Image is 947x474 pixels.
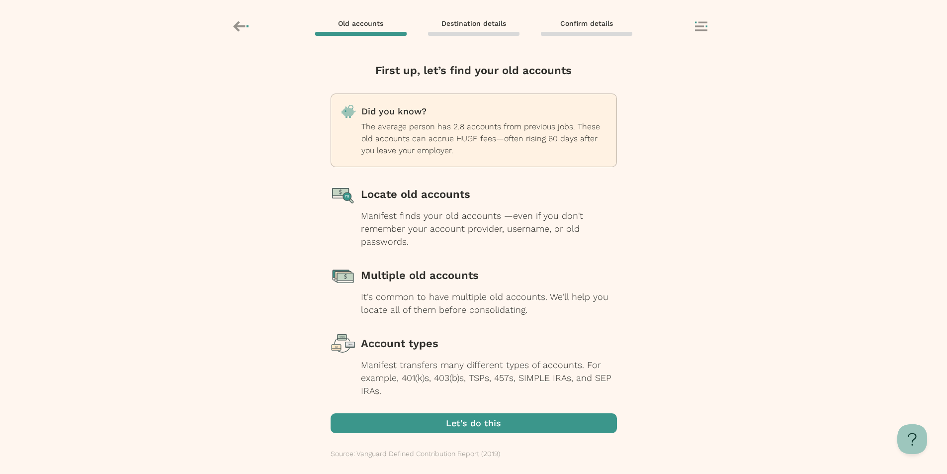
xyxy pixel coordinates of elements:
[441,19,506,28] span: Destination details
[361,359,617,397] div: Manifest transfers many different types of accounts. For example, 401(k)s, 403(b)s, TSPs, 457s, S...
[338,19,383,28] span: Old accounts
[361,331,617,356] div: Account types
[560,19,613,28] span: Confirm details
[331,413,617,433] button: Let's do this
[331,448,500,459] p: Source: Vanguard Defined Contribution Report (2019)
[361,209,617,248] div: Manifest finds your old accounts —even if you don't remember your account provider, username, or ...
[897,424,927,454] iframe: Toggle Customer Support
[361,263,617,288] div: Multiple old accounts
[361,122,600,155] span: The average person has 2.8 accounts from previous jobs. These old accounts can accrue HUGE fees—o...
[361,290,617,316] div: It's common to have multiple old accounts. We'll help you locate all of them before consolidating.
[361,104,606,119] p: Did you know?
[361,182,617,207] div: Locate old accounts
[331,63,617,79] h4: First up, let’s find your old accounts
